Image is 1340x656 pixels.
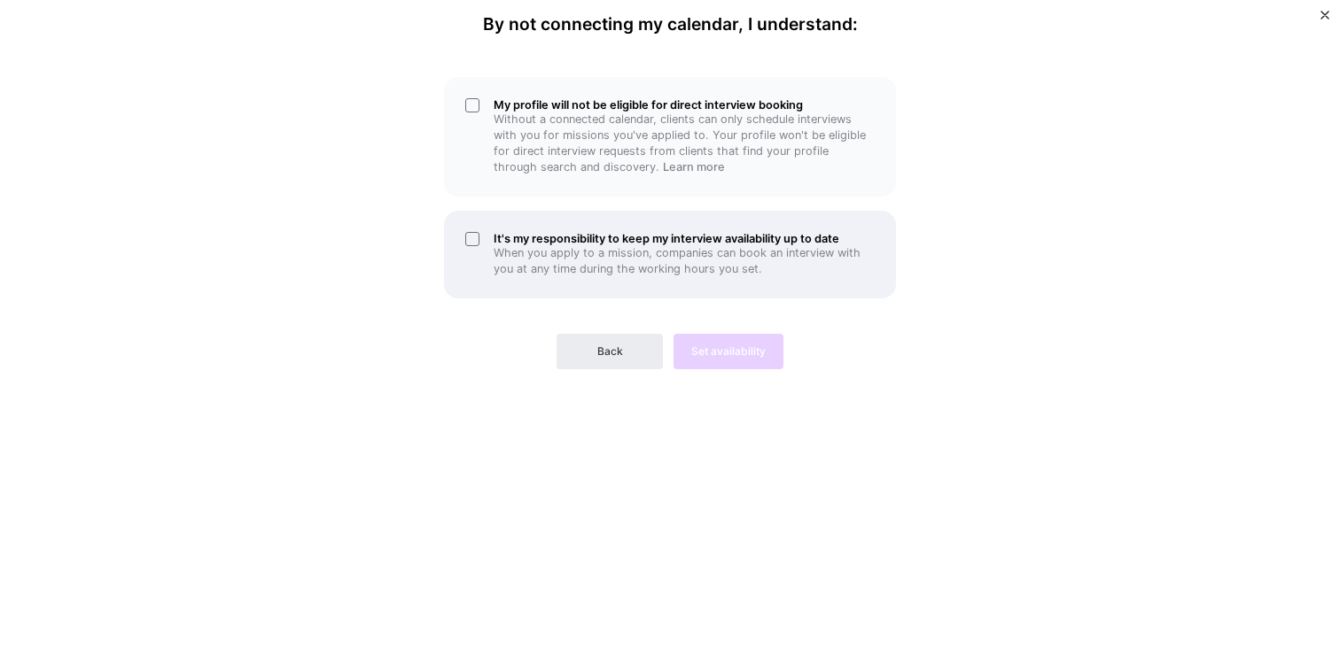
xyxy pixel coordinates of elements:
h4: By not connecting my calendar, I understand: [483,14,858,35]
p: Without a connected calendar, clients can only schedule interviews with you for missions you've a... [494,112,875,175]
button: Back [557,334,663,369]
a: Learn more [663,160,725,174]
h5: My profile will not be eligible for direct interview booking [494,98,875,112]
button: Close [1321,11,1329,29]
p: When you apply to a mission, companies can book an interview with you at any time during the work... [494,245,875,277]
h5: It's my responsibility to keep my interview availability up to date [494,232,875,245]
span: Back [597,343,623,359]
